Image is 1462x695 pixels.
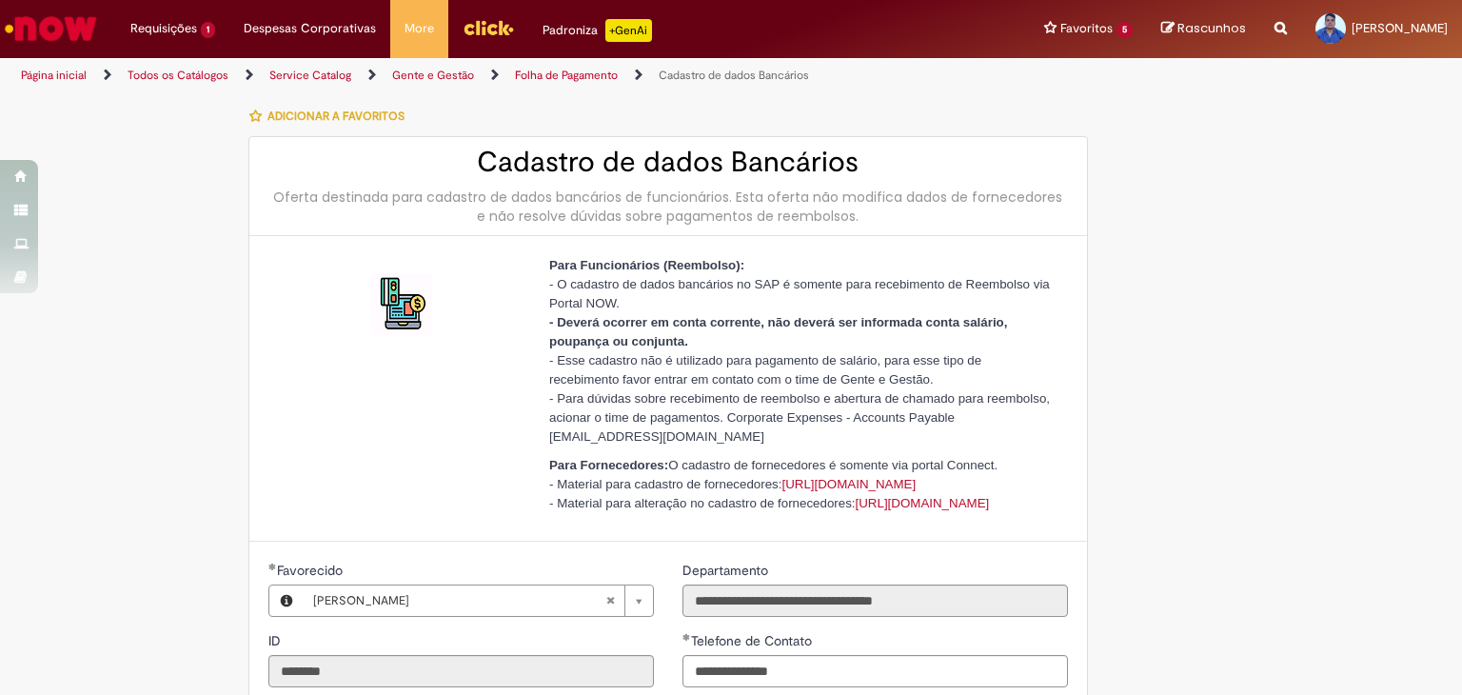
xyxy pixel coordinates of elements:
input: ID [268,655,654,687]
a: Rascunhos [1161,20,1246,38]
span: - Esse cadastro não é utilizado para pagamento de salário, para esse tipo de recebimento favor en... [549,353,981,387]
abbr: Limpar campo Favorecido [596,586,624,616]
label: Somente leitura - ID [268,631,285,650]
span: Favoritos [1060,19,1113,38]
span: - Para dúvidas sobre recebimento de reembolso e abertura de chamado para reembolso, acionar o tim... [549,391,1050,444]
p: +GenAi [605,19,652,42]
a: Cadastro de dados Bancários [659,68,809,83]
span: Obrigatório Preenchido [682,633,691,641]
div: Padroniza [543,19,652,42]
span: Para Funcionários (Reembolso): [549,258,744,272]
a: Página inicial [21,68,87,83]
img: ServiceNow [2,10,100,48]
h2: Cadastro de dados Bancários [268,147,1068,178]
span: Necessários - Favorecido [277,562,346,579]
a: Todos os Catálogos [128,68,228,83]
span: Somente leitura - ID [268,632,285,649]
a: Folha de Pagamento [515,68,618,83]
span: Despesas Corporativas [244,19,376,38]
span: Telefone de Contato [691,632,816,649]
a: Gente e Gestão [392,68,474,83]
span: Obrigatório Preenchido [268,563,277,570]
button: Adicionar a Favoritos [248,96,415,136]
a: [URL][DOMAIN_NAME] [856,496,990,510]
span: Adicionar a Favoritos [267,109,405,124]
label: Somente leitura - Departamento [682,561,772,580]
input: Telefone de Contato [682,655,1068,687]
span: Somente leitura - Departamento [682,562,772,579]
span: Requisições [130,19,197,38]
span: - O cadastro de dados bancários no SAP é somente para recebimento de Reembolso via Portal NOW. [549,277,1050,310]
img: Cadastro de dados Bancários [371,274,432,335]
span: [PERSON_NAME] [1352,20,1448,36]
span: - Deverá ocorrer em conta corrente, não deverá ser informada conta salário, poupança ou conjunta. [549,315,1007,348]
span: O cadastro de fornecedores é somente via portal Connect. [549,458,998,472]
button: Favorecido, Visualizar este registro Paulo Victor Avila de Sousa [269,586,304,616]
strong: Para Fornecedores: [549,458,668,472]
a: [PERSON_NAME]Limpar campo Favorecido [304,586,653,616]
span: 1 [201,22,215,38]
span: More [405,19,434,38]
span: - Material para alteração no cadastro de fornecedores: [549,496,989,510]
a: Service Catalog [269,68,351,83]
div: Oferta destinada para cadastro de dados bancários de funcionários. Esta oferta não modifica dados... [268,188,1068,226]
span: - Material para cadastro de fornecedores: [549,477,916,491]
span: Rascunhos [1177,19,1246,37]
input: Departamento [682,585,1068,617]
ul: Trilhas de página [14,58,960,93]
span: [PERSON_NAME] [313,586,605,616]
a: [URL][DOMAIN_NAME] [781,477,916,491]
img: click_logo_yellow_360x200.png [463,13,514,42]
span: 5 [1116,22,1133,38]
